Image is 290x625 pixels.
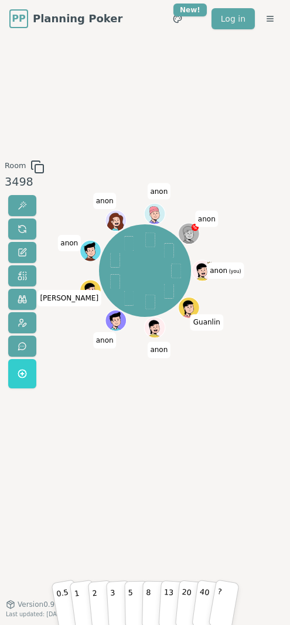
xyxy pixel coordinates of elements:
span: (you) [227,269,241,274]
span: Click to change your name [195,211,219,227]
button: Change name [8,242,36,263]
span: Click to change your name [93,193,117,209]
span: anon is the host [207,261,213,267]
button: New! [167,8,188,29]
span: Click to change your name [147,183,170,200]
span: Planning Poker [33,11,122,27]
span: Click to change your name [37,290,101,306]
a: PPPlanning Poker [9,9,122,28]
button: Watch only [8,289,36,310]
p: 13 [162,584,173,624]
p: 20 [179,584,192,624]
button: Reveal votes [8,195,36,216]
p: 1 [73,585,83,625]
div: 3498 [5,174,45,191]
span: Click to change your name [207,262,244,279]
p: 40 [195,583,210,624]
button: Version0.9.2 [6,600,62,609]
p: 2 [91,585,100,625]
span: Room [5,160,26,174]
span: Last updated: [DATE] [6,611,66,617]
span: Click to change your name [93,332,117,349]
button: Click to change your avatar [193,261,212,281]
span: Click to change your name [57,235,81,251]
button: Send feedback [8,336,36,357]
button: Change deck [8,265,36,286]
button: Change avatar [8,312,36,333]
p: 8 [145,585,151,624]
button: Get a named room [8,359,36,388]
p: ? [212,583,223,623]
span: Click to change your name [190,315,223,331]
a: Log in [211,8,255,29]
span: Click to change your name [147,342,170,358]
p: 5 [128,585,133,624]
span: Version 0.9.2 [18,600,62,609]
span: PP [12,12,25,26]
p: 3 [110,585,117,624]
div: New! [173,4,207,16]
button: Reset votes [8,218,36,240]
